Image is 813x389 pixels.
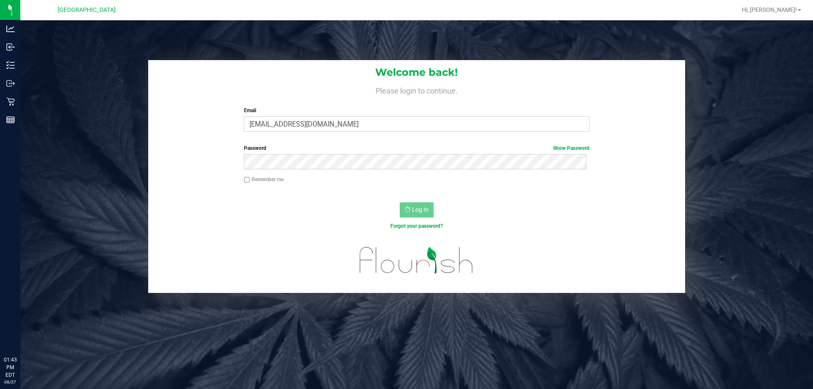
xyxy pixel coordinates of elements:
[742,6,797,13] span: Hi, [PERSON_NAME]!
[6,116,15,124] inline-svg: Reports
[244,176,284,183] label: Remember me
[6,25,15,33] inline-svg: Analytics
[390,223,443,229] a: Forgot your password?
[244,177,250,183] input: Remember me
[244,107,589,114] label: Email
[6,43,15,51] inline-svg: Inbound
[4,356,17,379] p: 01:43 PM EDT
[6,61,15,69] inline-svg: Inventory
[349,239,484,282] img: flourish_logo.svg
[4,379,17,385] p: 08/27
[400,202,434,218] button: Log In
[553,145,589,151] a: Show Password
[148,67,685,78] h1: Welcome back!
[6,79,15,88] inline-svg: Outbound
[148,85,685,95] h4: Please login to continue.
[244,145,266,151] span: Password
[412,206,429,213] span: Log In
[6,97,15,106] inline-svg: Retail
[58,6,116,14] span: [GEOGRAPHIC_DATA]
